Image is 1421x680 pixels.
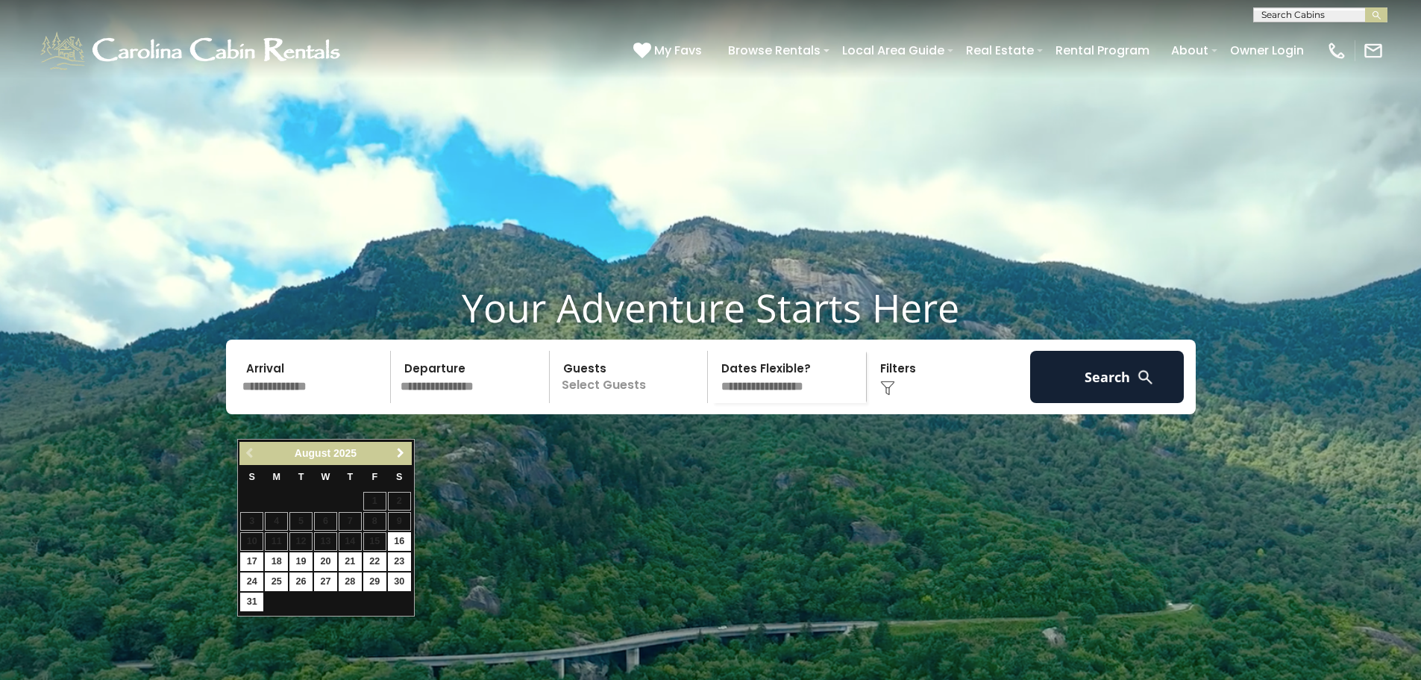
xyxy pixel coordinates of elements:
span: Friday [371,472,377,482]
span: Saturday [396,472,402,482]
span: 2025 [333,447,357,459]
span: My Favs [654,41,702,60]
a: Browse Rentals [721,37,828,63]
a: 28 [339,573,362,591]
a: 21 [339,552,362,571]
a: 24 [240,573,263,591]
span: Sunday [249,472,255,482]
a: Owner Login [1223,37,1311,63]
img: phone-regular-white.png [1326,40,1347,61]
p: Select Guests [554,351,708,403]
a: 17 [240,552,263,571]
a: 27 [314,573,337,591]
a: 30 [388,573,411,591]
a: 16 [388,532,411,551]
a: 29 [363,573,386,591]
a: 25 [265,573,288,591]
a: Local Area Guide [835,37,952,63]
span: Tuesday [298,472,304,482]
button: Search [1030,351,1185,403]
span: Next [395,447,407,459]
span: Monday [272,472,280,482]
a: 19 [289,552,313,571]
img: mail-regular-white.png [1363,40,1384,61]
a: 22 [363,552,386,571]
a: My Favs [633,41,706,60]
a: Rental Program [1048,37,1157,63]
a: 31 [240,593,263,611]
img: search-regular-white.png [1136,368,1155,387]
span: Wednesday [321,472,330,482]
span: August [295,447,330,459]
h1: Your Adventure Starts Here [11,284,1410,331]
img: White-1-1-2.png [37,28,347,73]
a: About [1164,37,1216,63]
a: 18 [265,552,288,571]
img: filter--v1.png [880,381,895,396]
a: Next [392,444,410,463]
a: Real Estate [959,37,1041,63]
a: 26 [289,573,313,591]
a: 23 [388,552,411,571]
span: Thursday [348,472,354,482]
a: 20 [314,552,337,571]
